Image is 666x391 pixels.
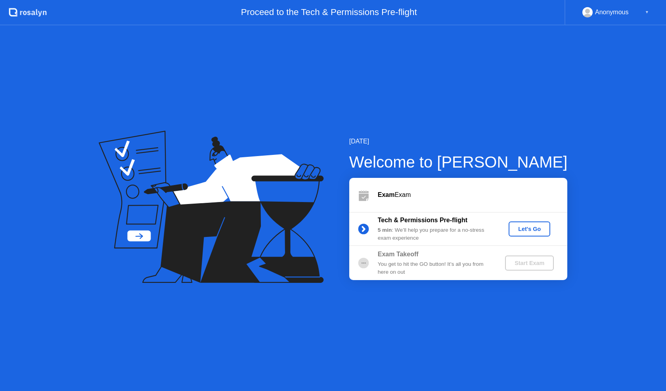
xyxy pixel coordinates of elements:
b: Exam [378,191,395,198]
div: : We’ll help you prepare for a no-stress exam experience [378,226,492,242]
div: ▼ [645,7,649,17]
div: You get to hit the GO button! It’s all you from here on out [378,260,492,277]
button: Let's Go [509,221,550,237]
div: Anonymous [595,7,629,17]
div: [DATE] [349,137,568,146]
div: Welcome to [PERSON_NAME] [349,150,568,174]
b: 5 min [378,227,392,233]
div: Start Exam [508,260,551,266]
div: Let's Go [512,226,547,232]
b: Tech & Permissions Pre-flight [378,217,467,223]
b: Exam Takeoff [378,251,419,257]
div: Exam [378,190,567,200]
button: Start Exam [505,256,554,271]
